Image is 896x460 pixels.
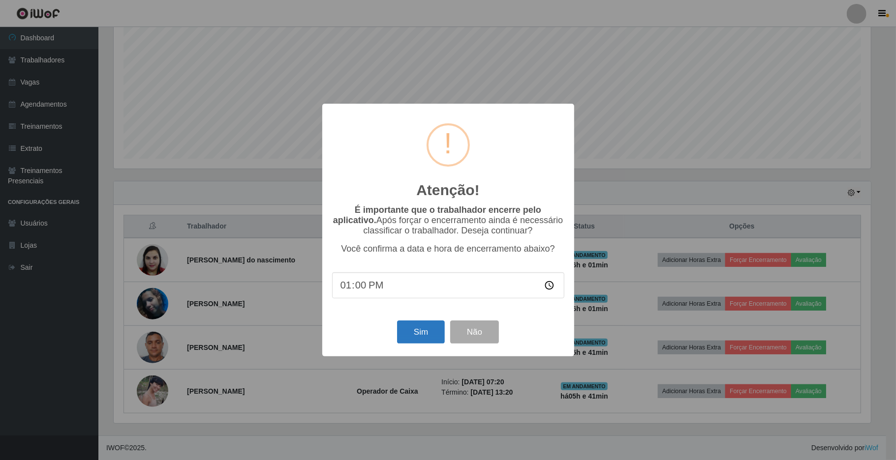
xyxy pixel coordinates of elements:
b: É importante que o trabalhador encerre pelo aplicativo. [333,205,541,225]
button: Não [450,320,499,344]
button: Sim [397,320,445,344]
p: Após forçar o encerramento ainda é necessário classificar o trabalhador. Deseja continuar? [332,205,564,236]
h2: Atenção! [416,181,479,199]
p: Você confirma a data e hora de encerramento abaixo? [332,244,564,254]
